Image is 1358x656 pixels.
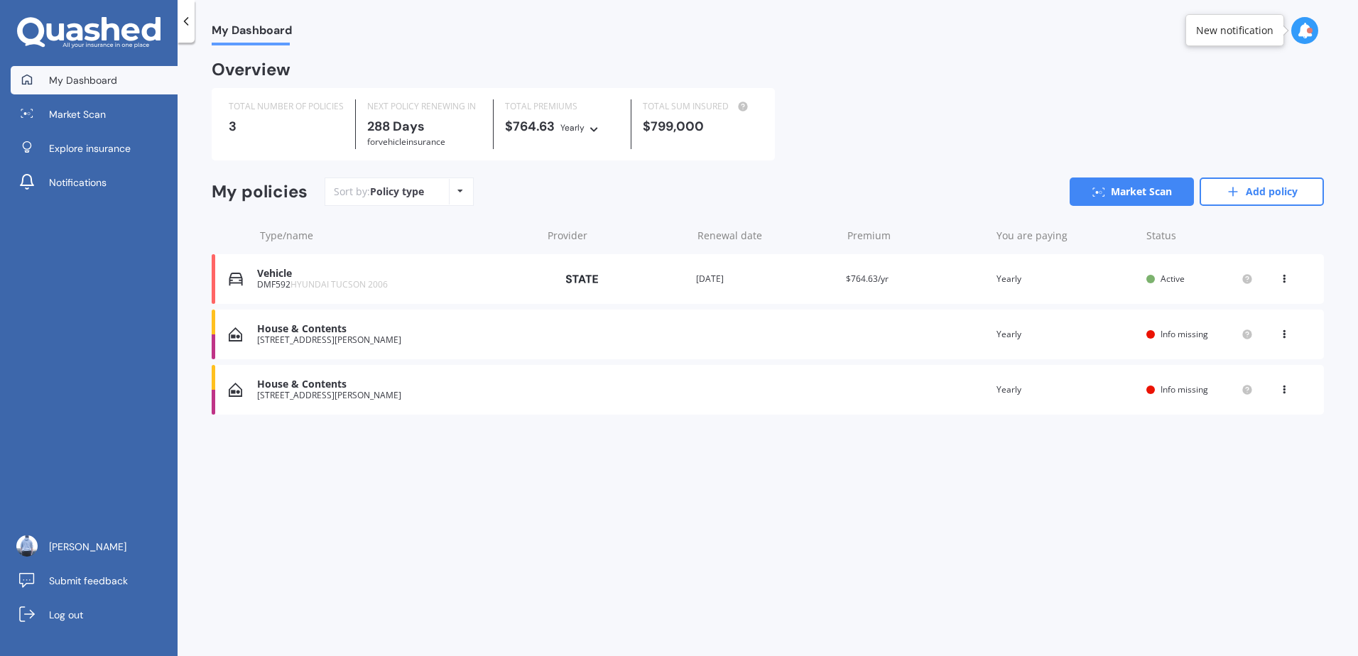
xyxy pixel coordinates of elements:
div: Type/name [260,229,536,243]
div: Overview [212,62,290,77]
div: Renewal date [697,229,836,243]
span: for Vehicle insurance [367,136,445,148]
span: Info missing [1161,328,1208,340]
span: Active [1161,273,1185,285]
a: Explore insurance [11,134,178,163]
a: Add policy [1200,177,1324,206]
div: Sort by: [334,185,424,199]
div: 3 [229,119,344,133]
div: DMF592 [257,280,535,290]
a: Submit feedback [11,567,178,595]
span: Info missing [1161,383,1208,395]
div: You are paying [996,229,1135,243]
div: [STREET_ADDRESS][PERSON_NAME] [257,390,535,400]
div: $764.63 [505,119,619,135]
span: Explore insurance [49,141,131,155]
div: Policy type [370,185,424,199]
div: House & Contents [257,378,535,390]
a: My Dashboard [11,66,178,94]
span: HYUNDAI TUCSON 2006 [290,278,388,290]
div: My policies [212,182,308,202]
span: Market Scan [49,107,106,121]
a: [PERSON_NAME] [11,532,178,561]
a: Notifications [11,168,178,197]
div: TOTAL SUM INSURED [643,99,757,114]
div: Status [1146,229,1253,243]
div: Premium [847,229,986,243]
img: Vehicle [229,272,243,286]
div: TOTAL NUMBER OF POLICIES [229,99,344,114]
span: My Dashboard [212,23,292,43]
img: House & Contents [229,383,242,397]
a: Market Scan [1070,177,1194,206]
span: My Dashboard [49,73,117,87]
div: Vehicle [257,268,535,280]
div: Yearly [996,327,1135,341]
div: New notification [1196,23,1273,38]
div: Provider [548,229,686,243]
span: Submit feedback [49,574,128,588]
b: 288 Days [367,118,425,135]
div: Yearly [560,121,585,135]
img: State [546,266,617,292]
span: [PERSON_NAME] [49,540,126,554]
img: House & Contents [229,327,242,341]
div: NEXT POLICY RENEWING IN [367,99,482,114]
div: House & Contents [257,323,535,335]
span: Notifications [49,175,107,190]
div: TOTAL PREMIUMS [505,99,619,114]
a: Market Scan [11,100,178,129]
div: Yearly [996,272,1135,286]
img: ACg8ocLM-SMbemUGEYQAiUXX3qz5D9-gNKfQZW8XAA5MCEAFjAaIKhSD=s96-c [16,535,38,557]
div: [DATE] [696,272,835,286]
div: $799,000 [643,119,757,133]
span: $764.63/yr [846,273,889,285]
div: Yearly [996,383,1135,397]
span: Log out [49,608,83,622]
div: [STREET_ADDRESS][PERSON_NAME] [257,335,535,345]
a: Log out [11,601,178,629]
